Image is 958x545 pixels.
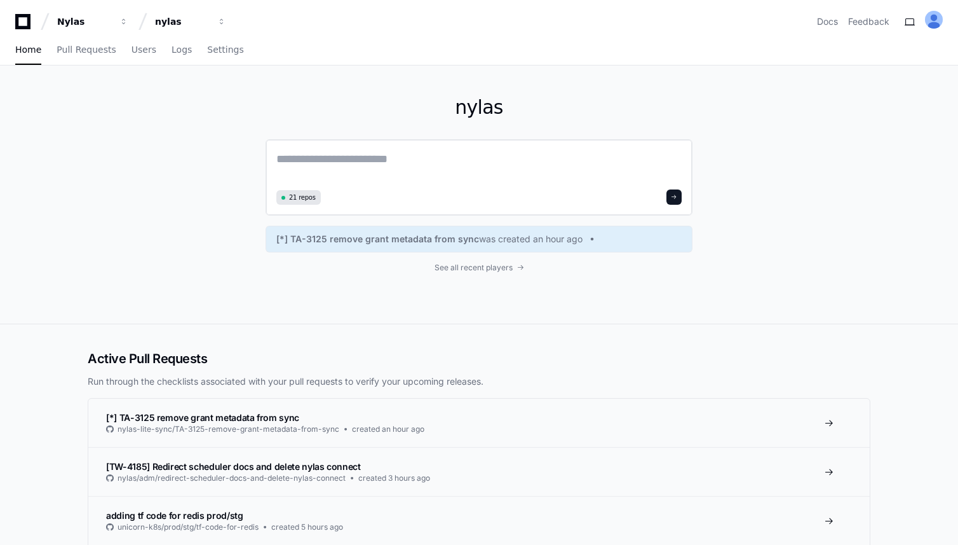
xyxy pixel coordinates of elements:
[352,424,424,434] span: created an hour ago
[817,15,838,28] a: Docs
[88,350,870,368] h2: Active Pull Requests
[848,15,889,28] button: Feedback
[155,15,210,28] div: nylas
[276,233,682,245] a: [*] TA-3125 remove grant metadata from syncwas created an hour ago
[88,447,870,496] a: [TW-4185] Redirect scheduler docs and delete nylas connectnylas/adm/redirect-scheduler-docs-and-d...
[150,10,231,33] button: nylas
[271,522,343,532] span: created 5 hours ago
[358,473,430,483] span: created 3 hours ago
[172,36,192,65] a: Logs
[132,36,156,65] a: Users
[207,46,243,53] span: Settings
[266,263,692,273] a: See all recent players
[479,233,583,245] span: was created an hour ago
[289,193,316,202] span: 21 repos
[88,399,870,447] a: [*] TA-3125 remove grant metadata from syncnylas-lite-sync/TA-3125-remove-grant-metadata-from-syn...
[57,15,112,28] div: Nylas
[106,461,361,472] span: [TW-4185] Redirect scheduler docs and delete nylas connect
[435,263,513,273] span: See all recent players
[57,46,116,53] span: Pull Requests
[132,46,156,53] span: Users
[266,96,692,119] h1: nylas
[106,412,299,423] span: [*] TA-3125 remove grant metadata from sync
[207,36,243,65] a: Settings
[57,36,116,65] a: Pull Requests
[118,473,346,483] span: nylas/adm/redirect-scheduler-docs-and-delete-nylas-connect
[88,496,870,545] a: adding tf code for redis prod/stgunicorn-k8s/prod/stg/tf-code-for-rediscreated 5 hours ago
[15,36,41,65] a: Home
[276,233,479,245] span: [*] TA-3125 remove grant metadata from sync
[925,11,943,29] img: ALV-UjVIVO1xujVLAuPApzUHhlN9_vKf9uegmELgxzPxAbKOtnGOfPwn3iBCG1-5A44YWgjQJBvBkNNH2W5_ERJBpY8ZVwxlF...
[106,510,243,521] span: adding tf code for redis prod/stg
[88,375,870,388] p: Run through the checklists associated with your pull requests to verify your upcoming releases.
[118,424,339,434] span: nylas-lite-sync/TA-3125-remove-grant-metadata-from-sync
[172,46,192,53] span: Logs
[52,10,133,33] button: Nylas
[118,522,259,532] span: unicorn-k8s/prod/stg/tf-code-for-redis
[15,46,41,53] span: Home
